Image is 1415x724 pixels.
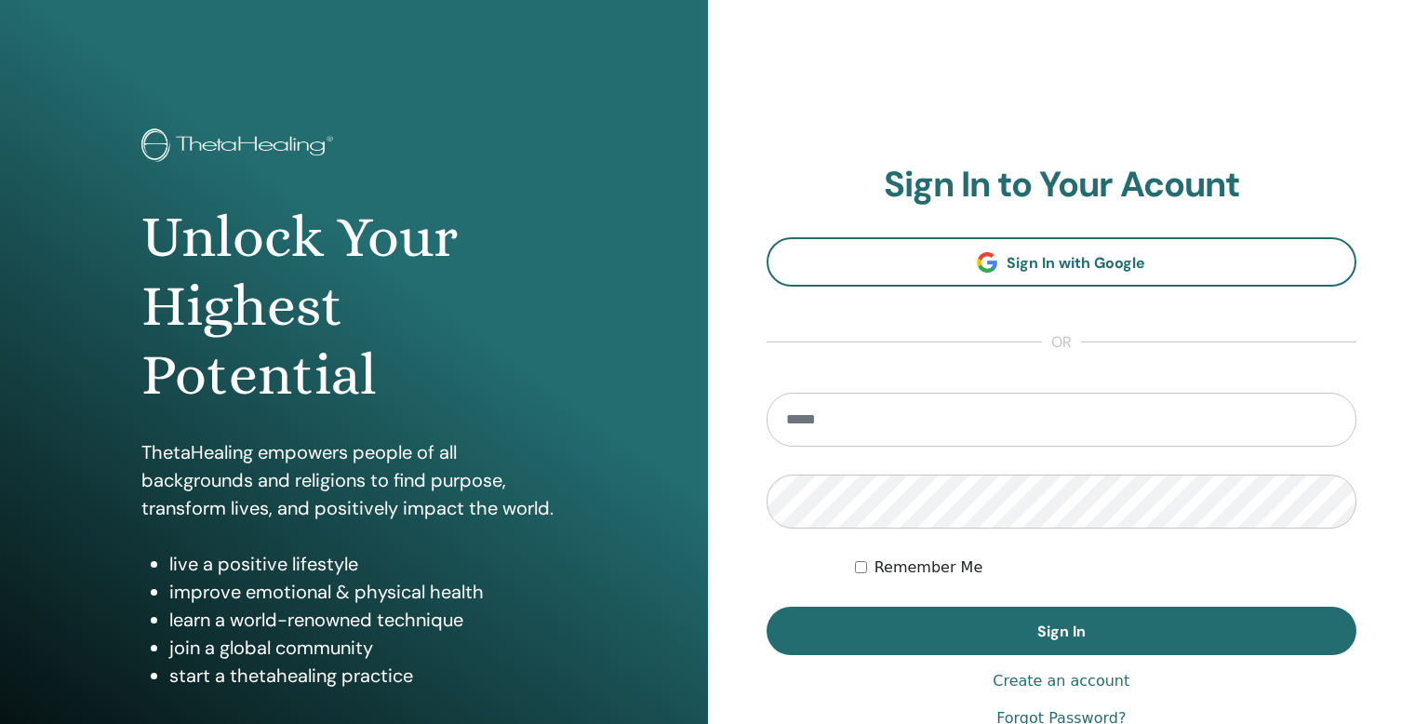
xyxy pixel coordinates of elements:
span: or [1042,331,1081,354]
label: Remember Me [874,556,983,579]
li: learn a world-renowned technique [169,606,567,634]
span: Sign In [1037,622,1086,641]
div: Keep me authenticated indefinitely or until I manually logout [855,556,1356,579]
li: improve emotional & physical health [169,578,567,606]
li: join a global community [169,634,567,662]
span: Sign In with Google [1007,253,1145,273]
h2: Sign In to Your Acount [767,164,1357,207]
a: Create an account [993,670,1129,692]
button: Sign In [767,607,1357,655]
p: ThetaHealing empowers people of all backgrounds and religions to find purpose, transform lives, a... [141,438,567,522]
li: live a positive lifestyle [169,550,567,578]
li: start a thetahealing practice [169,662,567,690]
a: Sign In with Google [767,237,1357,287]
h1: Unlock Your Highest Potential [141,203,567,410]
